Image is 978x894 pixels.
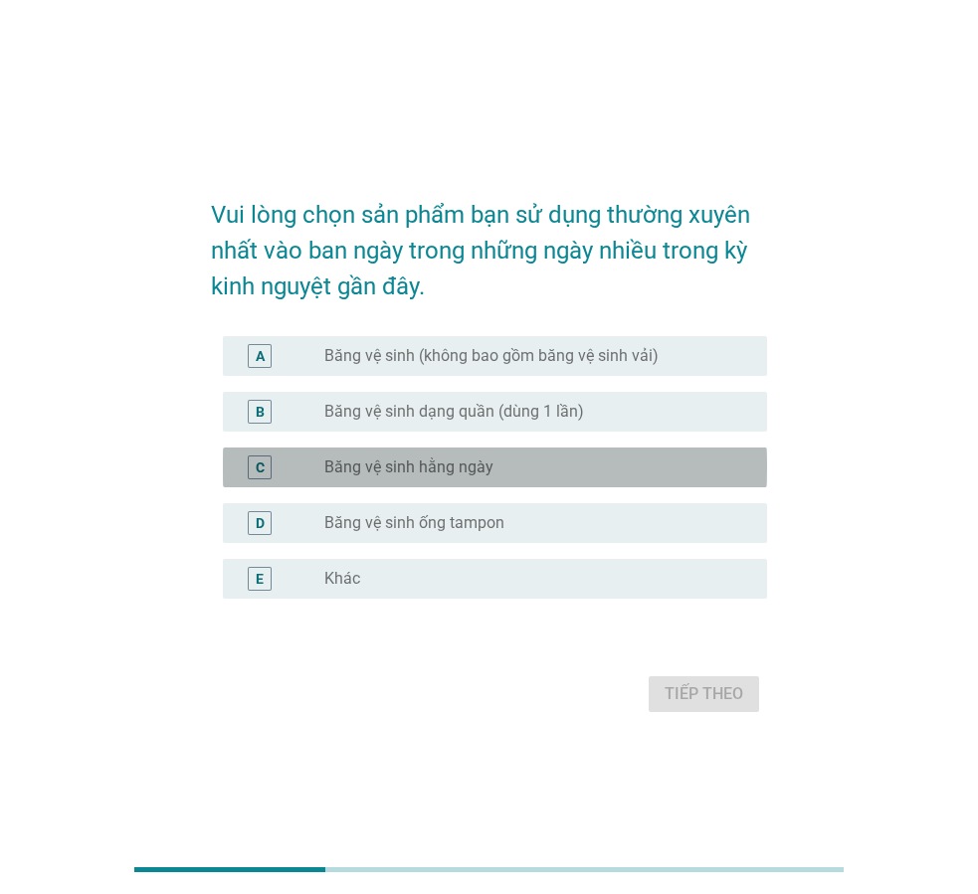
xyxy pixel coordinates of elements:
label: Băng vệ sinh hằng ngày [324,457,493,477]
h2: Vui lòng chọn sản phẩm bạn sử dụng thường xuyên nhất vào ban ngày trong những ngày nhiều trong kỳ... [211,177,767,304]
label: Khác [324,569,360,589]
div: A [256,345,265,366]
div: E [256,568,264,589]
label: Băng vệ sinh (không bao gồm băng vệ sinh vải) [324,346,659,366]
div: B [256,401,265,422]
div: C [256,456,265,477]
label: Băng vệ sinh ống tampon [324,513,504,533]
div: D [256,512,265,533]
label: Băng vệ sinh dạng quần (dùng 1 lần) [324,402,584,422]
